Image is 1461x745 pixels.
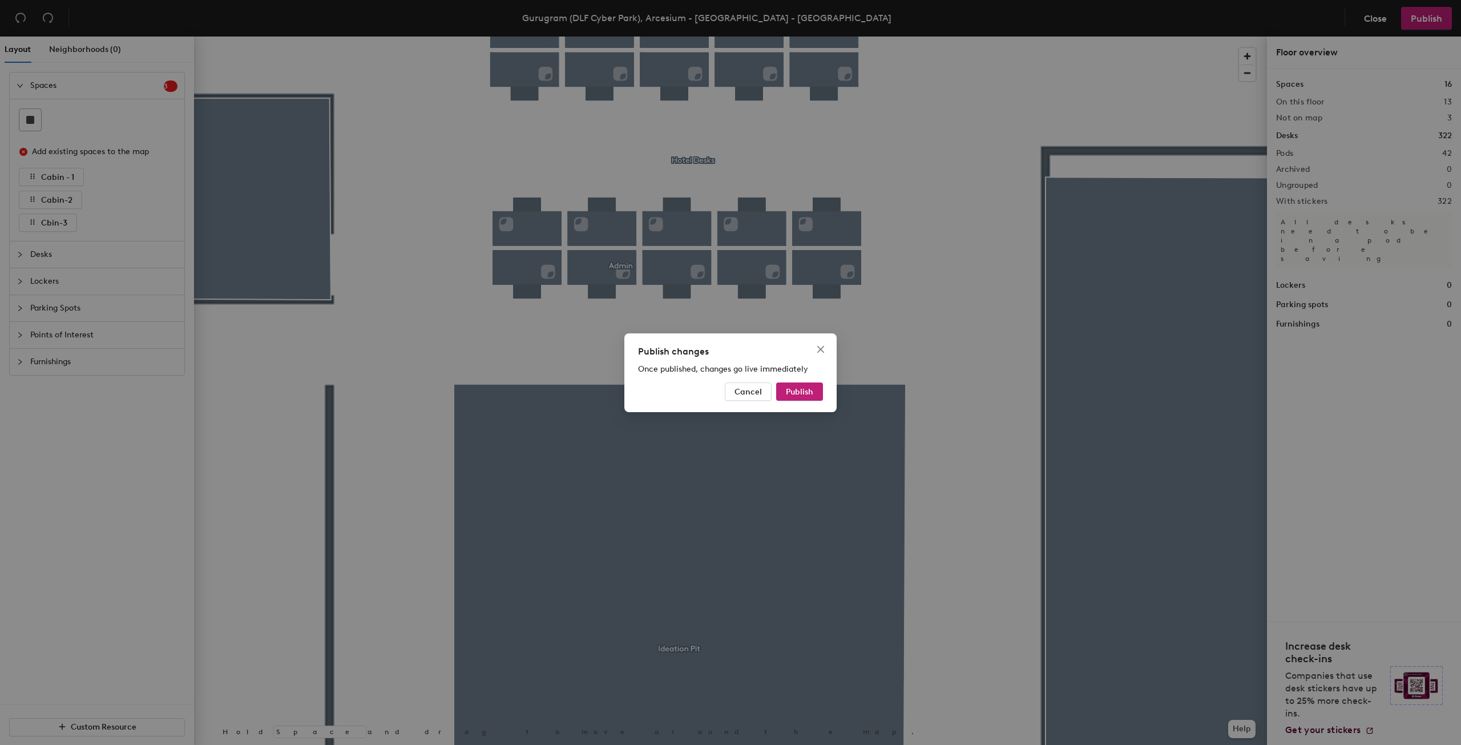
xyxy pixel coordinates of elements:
span: Cancel [734,386,762,396]
button: Publish [776,382,823,401]
span: Close [812,345,830,354]
div: Publish changes [638,345,823,359]
button: Close [812,340,830,359]
span: Publish [786,386,813,396]
span: close [816,345,825,354]
button: Cancel [725,382,772,401]
span: Once published, changes go live immediately [638,364,808,374]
